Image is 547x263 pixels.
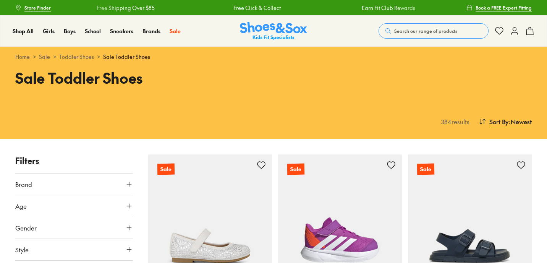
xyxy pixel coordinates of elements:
[233,4,280,12] a: Free Click & Collect
[15,180,32,189] span: Brand
[476,4,532,11] span: Book a FREE Expert Fitting
[489,117,509,126] span: Sort By
[15,67,264,89] h1: Sale Toddler Shoes
[240,22,307,41] img: SNS_Logo_Responsive.svg
[15,239,133,260] button: Style
[509,117,532,126] span: : Newest
[15,1,51,15] a: Store Finder
[96,4,154,12] a: Free Shipping Over $85
[15,53,30,61] a: Home
[170,27,181,35] a: Sale
[59,53,94,61] a: Toddler Shoes
[110,27,133,35] a: Sneakers
[43,27,55,35] a: Girls
[157,164,175,175] p: Sale
[438,117,469,126] p: 384 results
[379,23,489,39] button: Search our range of products
[479,113,532,130] button: Sort By:Newest
[394,28,457,34] span: Search our range of products
[15,53,532,61] div: > > >
[85,27,101,35] a: School
[361,4,414,12] a: Earn Fit Club Rewards
[15,154,133,167] p: Filters
[466,1,532,15] a: Book a FREE Expert Fitting
[103,53,150,61] span: Sale Toddler Shoes
[24,4,51,11] span: Store Finder
[15,223,37,232] span: Gender
[15,217,133,239] button: Gender
[15,245,29,254] span: Style
[417,164,434,175] p: Sale
[142,27,160,35] a: Brands
[39,53,50,61] a: Sale
[15,174,133,195] button: Brand
[287,164,304,175] p: Sale
[13,27,34,35] a: Shop All
[240,22,307,41] a: Shoes & Sox
[15,195,133,217] button: Age
[15,201,27,211] span: Age
[64,27,76,35] a: Boys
